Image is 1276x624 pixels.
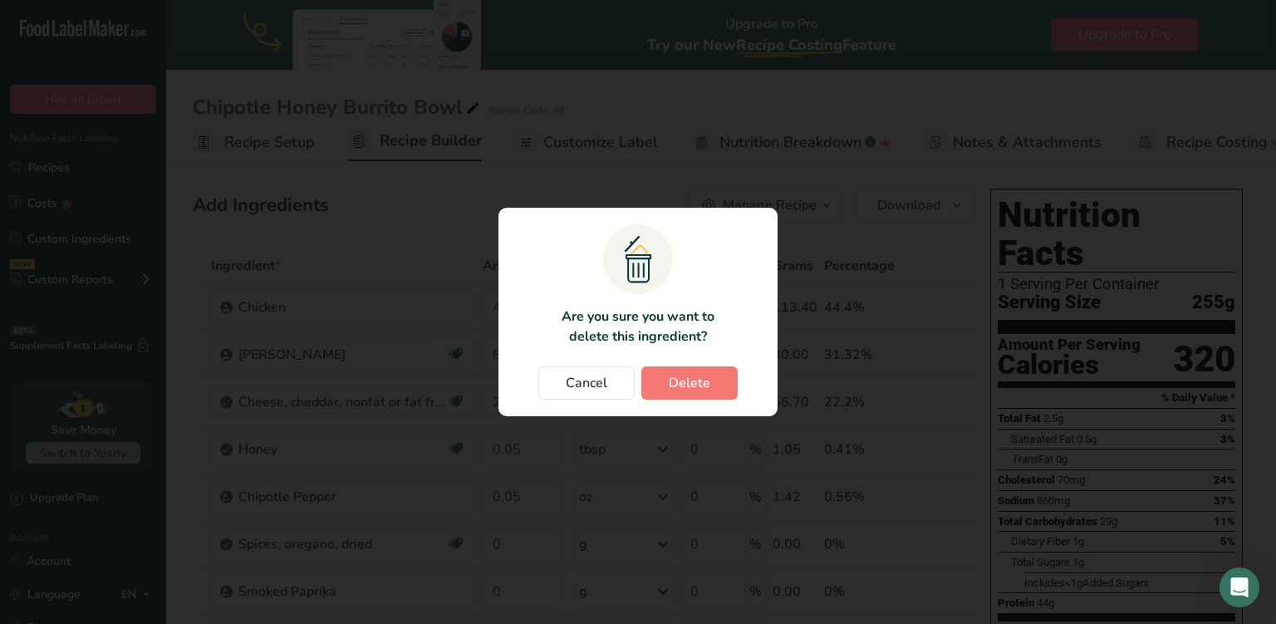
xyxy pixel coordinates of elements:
div: Open Intercom Messenger [1220,567,1259,607]
span: Cancel [566,373,607,393]
span: Delete [669,373,710,393]
button: Cancel [538,366,635,400]
p: Are you sure you want to delete this ingredient? [552,307,724,346]
button: Delete [641,366,738,400]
